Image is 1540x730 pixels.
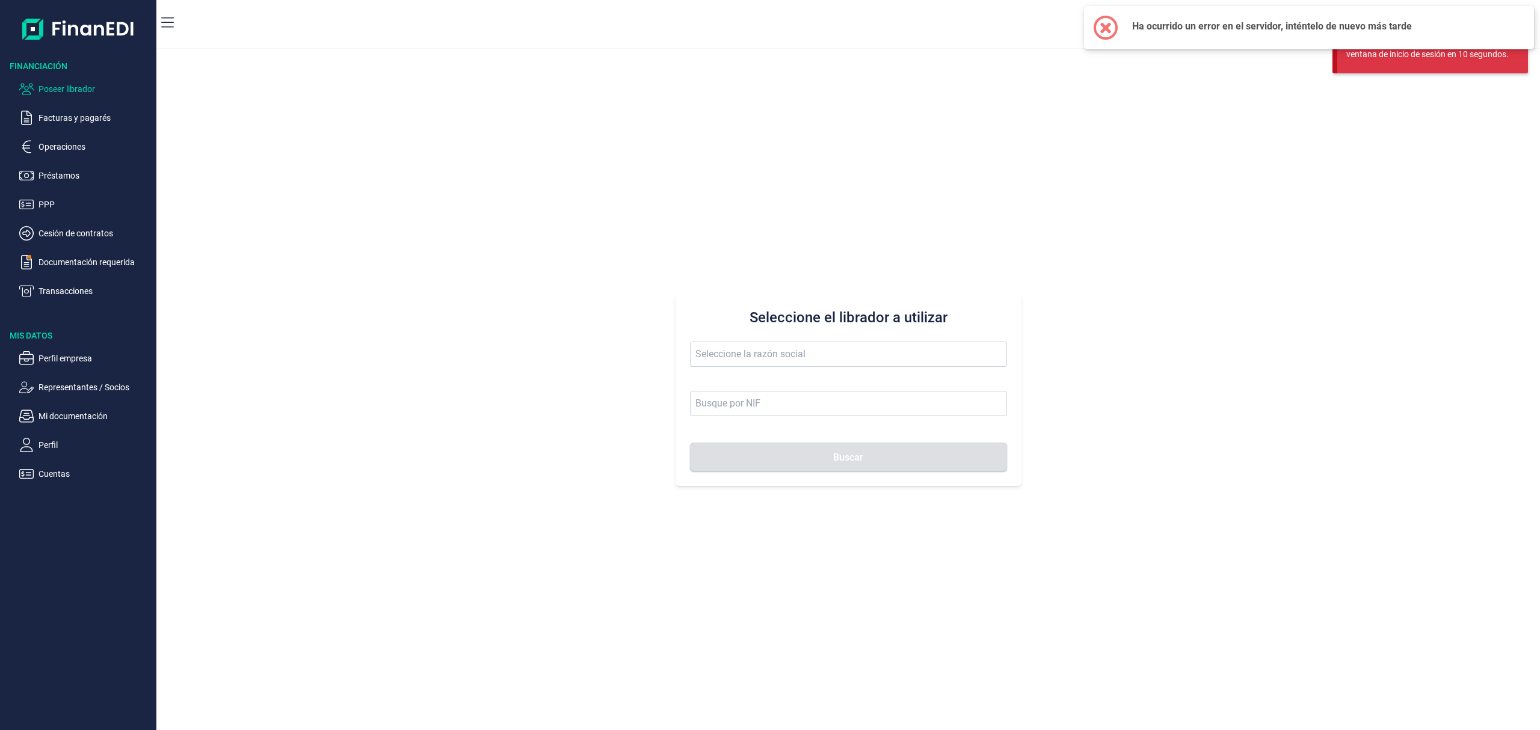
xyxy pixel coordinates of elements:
[833,453,863,462] span: Buscar
[38,255,152,269] p: Documentación requerida
[690,342,1007,367] input: Seleccione la razón social
[38,438,152,452] p: Perfil
[19,467,152,481] button: Cuentas
[690,443,1007,471] button: Buscar
[19,111,152,125] button: Facturas y pagarés
[22,10,135,48] img: Logo de aplicación
[690,391,1007,416] input: Busque por NIF
[690,308,1007,327] h3: Seleccione el librador a utilizar
[19,255,152,269] button: Documentación requerida
[19,82,152,96] button: Poseer librador
[19,351,152,366] button: Perfil empresa
[38,140,152,154] p: Operaciones
[38,284,152,298] p: Transacciones
[38,197,152,212] p: PPP
[38,409,152,423] p: Mi documentación
[19,197,152,212] button: PPP
[19,284,152,298] button: Transacciones
[38,82,152,96] p: Poseer librador
[19,226,152,241] button: Cesión de contratos
[38,111,152,125] p: Facturas y pagarés
[38,226,152,241] p: Cesión de contratos
[1132,20,1515,32] h2: Ha ocurrido un error en el servidor, inténtelo de nuevo más tarde
[38,168,152,183] p: Préstamos
[19,168,152,183] button: Préstamos
[19,409,152,423] button: Mi documentación
[19,380,152,394] button: Representantes / Socios
[38,351,152,366] p: Perfil empresa
[19,140,152,154] button: Operaciones
[38,467,152,481] p: Cuentas
[19,438,152,452] button: Perfil
[38,380,152,394] p: Representantes / Socios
